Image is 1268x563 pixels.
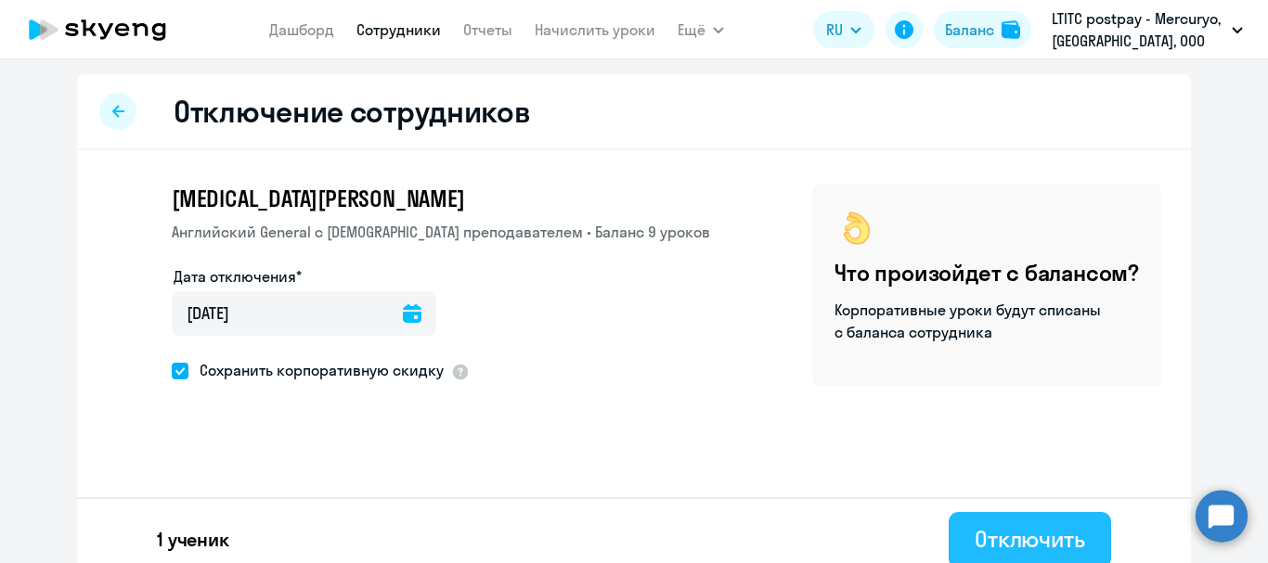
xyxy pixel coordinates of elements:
[535,20,655,39] a: Начислить уроки
[188,359,444,381] span: Сохранить корпоративную скидку
[172,184,465,213] span: [MEDICAL_DATA][PERSON_NAME]
[172,221,710,243] p: Английский General с [DEMOGRAPHIC_DATA] преподавателем • Баланс 9 уроков
[975,524,1085,554] div: Отключить
[1042,7,1252,52] button: LTITC postpay - Mercuryo, [GEOGRAPHIC_DATA], ООО
[934,11,1031,48] button: Балансbalance
[678,11,724,48] button: Ещё
[174,93,530,130] h2: Отключение сотрудников
[1002,20,1020,39] img: balance
[835,258,1139,288] h4: Что произойдет с балансом?
[1052,7,1224,52] p: LTITC postpay - Mercuryo, [GEOGRAPHIC_DATA], ООО
[826,19,843,41] span: RU
[174,265,302,288] label: Дата отключения*
[269,20,334,39] a: Дашборд
[813,11,874,48] button: RU
[356,20,441,39] a: Сотрудники
[835,206,879,250] img: ok
[835,299,1104,343] p: Корпоративные уроки будут списаны с баланса сотрудника
[678,19,705,41] span: Ещё
[945,19,994,41] div: Баланс
[157,527,229,553] p: 1 ученик
[172,291,436,336] input: дд.мм.гггг
[463,20,512,39] a: Отчеты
